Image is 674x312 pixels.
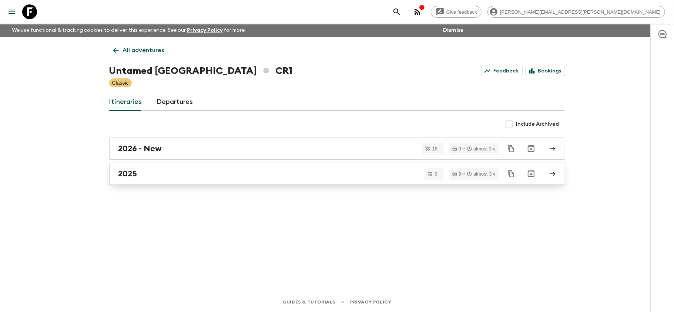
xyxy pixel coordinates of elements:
p: We use functional & tracking cookies to deliver this experience. See our for more. [9,24,249,37]
a: 2025 [109,163,565,185]
button: menu [4,4,19,19]
a: Guides & Tutorials [282,298,335,306]
h1: Untamed [GEOGRAPHIC_DATA] CR1 [109,64,292,78]
span: Include Archived [516,121,559,128]
p: All adventures [123,46,164,55]
button: Duplicate [504,142,518,155]
span: 9 [430,172,442,176]
button: Duplicate [504,167,518,180]
a: Itineraries [109,93,142,111]
a: Departures [157,93,193,111]
a: Privacy Policy [187,28,223,33]
h2: 2025 [118,169,137,179]
a: Feedback [481,66,523,76]
span: Give feedback [442,9,481,15]
a: Privacy Policy [350,298,391,306]
a: 2026 - New [109,138,565,160]
div: almost 3 y [467,172,495,176]
a: All adventures [109,43,168,58]
span: [PERSON_NAME][EMAIL_ADDRESS][PERSON_NAME][DOMAIN_NAME] [496,9,665,15]
p: Classic [112,79,129,87]
div: almost 3 y [467,146,495,151]
a: Bookings [526,66,565,76]
button: search adventures [389,4,404,19]
div: 9 [452,146,461,151]
button: Archive [524,166,539,181]
button: Archive [524,141,539,156]
button: Dismiss [441,25,465,35]
div: [PERSON_NAME][EMAIL_ADDRESS][PERSON_NAME][DOMAIN_NAME] [487,6,665,18]
div: 9 [452,172,461,176]
span: 16 [428,146,442,151]
a: Give feedback [431,6,482,18]
h2: 2026 - New [118,144,162,153]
